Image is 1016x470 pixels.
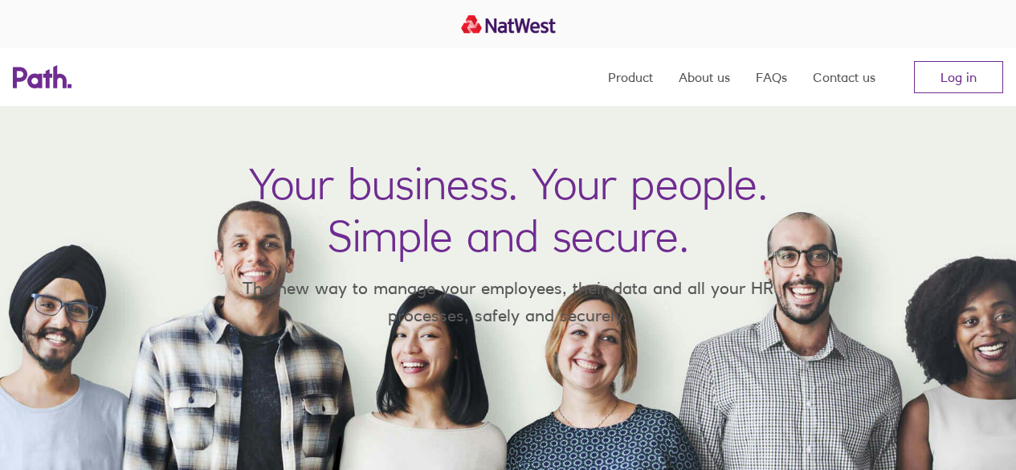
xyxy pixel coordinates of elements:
a: Contact us [813,48,875,106]
a: Product [608,48,653,106]
a: About us [679,48,730,106]
a: Log in [914,61,1003,93]
p: The new way to manage your employees, their data and all your HR processes, safely and securely. [219,275,798,329]
h1: Your business. Your people. Simple and secure. [249,157,768,262]
a: FAQs [756,48,787,106]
